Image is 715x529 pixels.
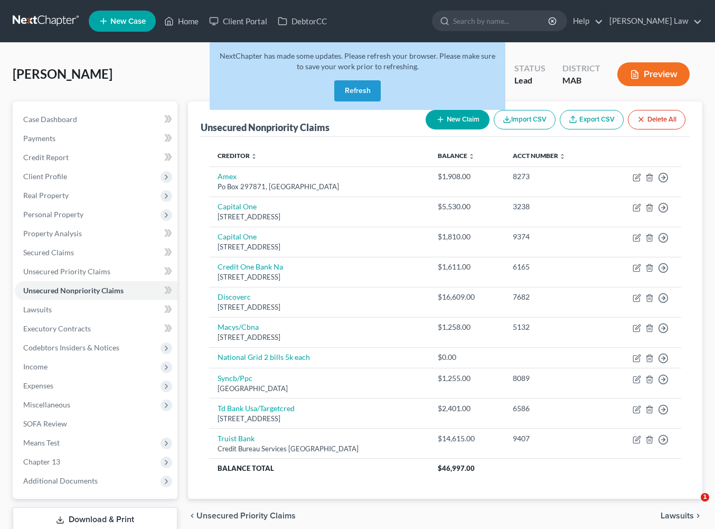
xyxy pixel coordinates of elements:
[560,110,624,129] a: Export CSV
[218,182,421,192] div: Po Box 297871, [GEOGRAPHIC_DATA]
[661,512,702,520] button: Lawsuits chevron_right
[218,404,295,413] a: Td Bank Usa/Targetcred
[15,110,177,129] a: Case Dashboard
[15,129,177,148] a: Payments
[679,493,704,518] iframe: Intercom live chat
[218,352,310,361] a: National Grid 2 bills 5k each
[562,75,600,87] div: MAB
[23,400,70,409] span: Miscellaneous
[23,172,67,181] span: Client Profile
[15,300,177,319] a: Lawsuits
[514,75,545,87] div: Lead
[426,110,490,129] button: New Claim
[15,243,177,262] a: Secured Claims
[23,267,110,276] span: Unsecured Priority Claims
[513,433,593,444] div: 9407
[218,202,257,211] a: Capital One
[438,403,496,414] div: $2,401.00
[272,12,332,31] a: DebtorCC
[15,224,177,243] a: Property Analysis
[513,201,593,212] div: 3238
[23,457,60,466] span: Chapter 13
[438,322,496,332] div: $1,258.00
[204,12,272,31] a: Client Portal
[453,11,550,31] input: Search by name...
[218,434,255,443] a: Truist Bank
[617,62,690,86] button: Preview
[218,332,421,342] div: [STREET_ADDRESS]
[209,459,429,478] th: Balance Total
[23,476,98,485] span: Additional Documents
[218,384,421,394] div: [GEOGRAPHIC_DATA]
[15,148,177,167] a: Credit Report
[438,433,496,444] div: $14,615.00
[562,62,600,75] div: District
[23,419,67,428] span: SOFA Review
[23,324,91,333] span: Executory Contracts
[23,229,82,238] span: Property Analysis
[438,292,496,302] div: $16,609.00
[468,153,475,160] i: unfold_more
[438,152,475,160] a: Balance unfold_more
[661,512,694,520] span: Lawsuits
[628,110,685,129] button: Delete All
[513,403,593,414] div: 6586
[513,262,593,272] div: 6165
[513,231,593,242] div: 9374
[218,232,257,241] a: Capital One
[438,464,475,472] span: $46,997.00
[438,352,496,363] div: $0.00
[220,51,495,71] span: NextChapter has made some updates. Please refresh your browser. Please make sure to save your wor...
[23,134,55,143] span: Payments
[514,62,545,75] div: Status
[218,444,421,454] div: Credit Bureau Services [GEOGRAPHIC_DATA]
[218,292,251,301] a: Discoverc
[604,12,702,31] a: [PERSON_NAME] Law
[23,438,60,447] span: Means Test
[201,121,330,134] div: Unsecured Nonpriority Claims
[218,212,421,222] div: [STREET_ADDRESS]
[513,292,593,302] div: 7682
[438,171,496,182] div: $1,908.00
[218,414,421,424] div: [STREET_ADDRESS]
[188,512,196,520] i: chevron_left
[13,66,112,81] span: [PERSON_NAME]
[23,210,83,219] span: Personal Property
[15,281,177,300] a: Unsecured Nonpriority Claims
[218,374,252,383] a: Syncb/Ppc
[438,201,496,212] div: $5,530.00
[218,172,237,181] a: Amex
[218,262,283,271] a: Credit One Bank Na
[438,231,496,242] div: $1,810.00
[159,12,204,31] a: Home
[23,362,48,371] span: Income
[23,343,119,352] span: Codebtors Insiders & Notices
[23,115,77,124] span: Case Dashboard
[15,319,177,338] a: Executory Contracts
[23,248,74,257] span: Secured Claims
[218,322,259,331] a: Macys/Cbna
[494,110,556,129] button: Import CSV
[438,373,496,384] div: $1,255.00
[23,153,69,162] span: Credit Report
[15,262,177,281] a: Unsecured Priority Claims
[559,153,566,160] i: unfold_more
[513,373,593,384] div: 8089
[513,152,566,160] a: Acct Number unfold_more
[218,302,421,312] div: [STREET_ADDRESS]
[218,152,257,160] a: Creditor unfold_more
[110,17,146,25] span: New Case
[513,171,593,182] div: 8273
[196,512,296,520] span: Unsecured Priority Claims
[513,322,593,332] div: 5132
[701,493,709,502] span: 1
[23,305,52,314] span: Lawsuits
[568,12,603,31] a: Help
[251,153,257,160] i: unfold_more
[438,262,496,272] div: $1,611.00
[188,512,296,520] button: chevron_left Unsecured Priority Claims
[23,381,53,390] span: Expenses
[23,286,124,295] span: Unsecured Nonpriority Claims
[15,414,177,433] a: SOFA Review
[23,191,69,200] span: Real Property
